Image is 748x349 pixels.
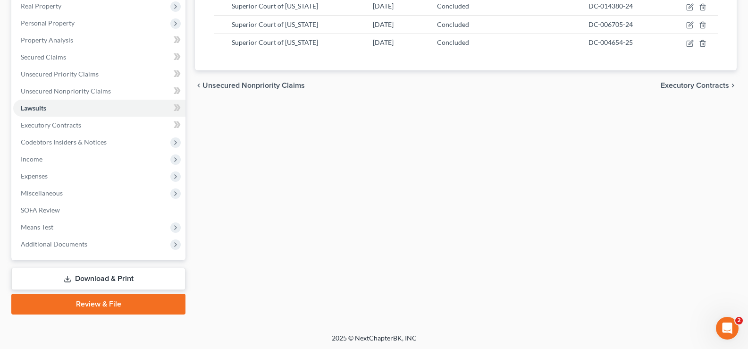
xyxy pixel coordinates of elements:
button: chevron_left Unsecured Nonpriority Claims [195,82,305,89]
span: Unsecured Priority Claims [21,70,99,78]
a: Secured Claims [13,49,185,66]
span: Superior Court of [US_STATE] [232,38,318,46]
span: Executory Contracts [661,82,729,89]
span: [DATE] [373,2,394,10]
span: Concluded [437,38,469,46]
span: Income [21,155,42,163]
span: Codebtors Insiders & Notices [21,138,107,146]
span: Concluded [437,20,469,28]
span: DC-014380-24 [588,2,633,10]
iframe: Intercom live chat [716,317,739,340]
span: Property Analysis [21,36,73,44]
span: [DATE] [373,38,394,46]
span: Unsecured Nonpriority Claims [21,87,111,95]
span: Personal Property [21,19,75,27]
i: chevron_right [729,82,737,89]
span: SOFA Review [21,206,60,214]
span: DC-006705-24 [588,20,633,28]
span: Additional Documents [21,240,87,248]
span: Concluded [437,2,469,10]
a: Review & File [11,294,185,315]
span: Real Property [21,2,61,10]
span: [DATE] [373,20,394,28]
a: Unsecured Priority Claims [13,66,185,83]
span: DC-004654-25 [588,38,633,46]
a: Download & Print [11,268,185,290]
span: Executory Contracts [21,121,81,129]
a: Executory Contracts [13,117,185,134]
a: SOFA Review [13,202,185,219]
span: Lawsuits [21,104,46,112]
span: Superior Court of [US_STATE] [232,20,318,28]
span: Miscellaneous [21,189,63,197]
span: Secured Claims [21,53,66,61]
button: Executory Contracts chevron_right [661,82,737,89]
span: Superior Court of [US_STATE] [232,2,318,10]
i: chevron_left [195,82,202,89]
span: Unsecured Nonpriority Claims [202,82,305,89]
a: Lawsuits [13,100,185,117]
span: Expenses [21,172,48,180]
a: Property Analysis [13,32,185,49]
span: Means Test [21,223,53,231]
a: Unsecured Nonpriority Claims [13,83,185,100]
span: 2 [735,317,743,324]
